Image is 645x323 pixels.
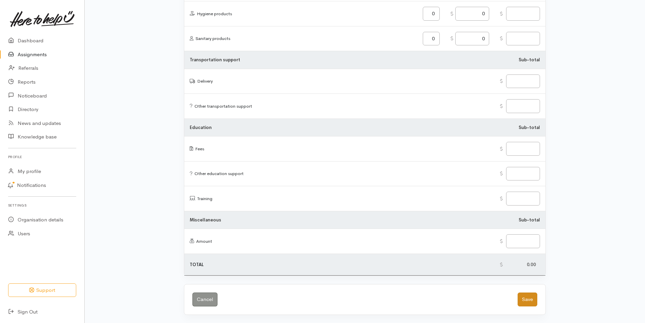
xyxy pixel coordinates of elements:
td: Sub-total [495,51,545,69]
b: Transportation support [190,57,240,63]
td: Amount [184,229,495,254]
td: Hygiene products [184,1,417,26]
h6: Settings [8,201,76,210]
td: Delivery [184,69,495,94]
b: Education [190,125,212,130]
td: TOTAL [184,254,495,276]
b: Miscellaneous [190,217,221,223]
a: Cancel [192,293,217,306]
button: Support [8,283,76,297]
button: Save [518,293,537,306]
td: Other transportation support [184,94,495,119]
td: Sub-total [495,119,545,136]
td: Other education support [184,161,495,186]
h6: Profile [8,152,76,161]
td: Sub-total [495,211,545,229]
td: Training [184,186,495,211]
td: Sanitary products [184,26,417,51]
td: Fees [184,136,495,161]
